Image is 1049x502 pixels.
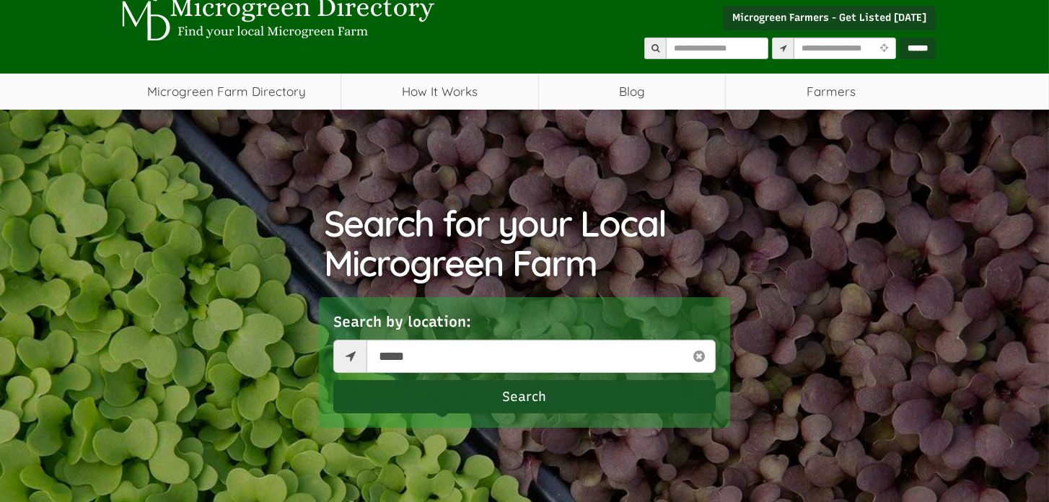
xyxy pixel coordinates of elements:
[325,203,725,283] h1: Search for your Local Microgreen Farm
[539,74,726,110] a: Blog
[876,44,891,53] i: Use Current Location
[341,74,538,110] a: How It Works
[333,380,716,413] button: Search
[113,74,341,110] a: Microgreen Farm Directory
[723,6,936,30] a: Microgreen Farmers - Get Listed [DATE]
[726,74,936,110] span: Farmers
[333,312,471,333] label: Search by location:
